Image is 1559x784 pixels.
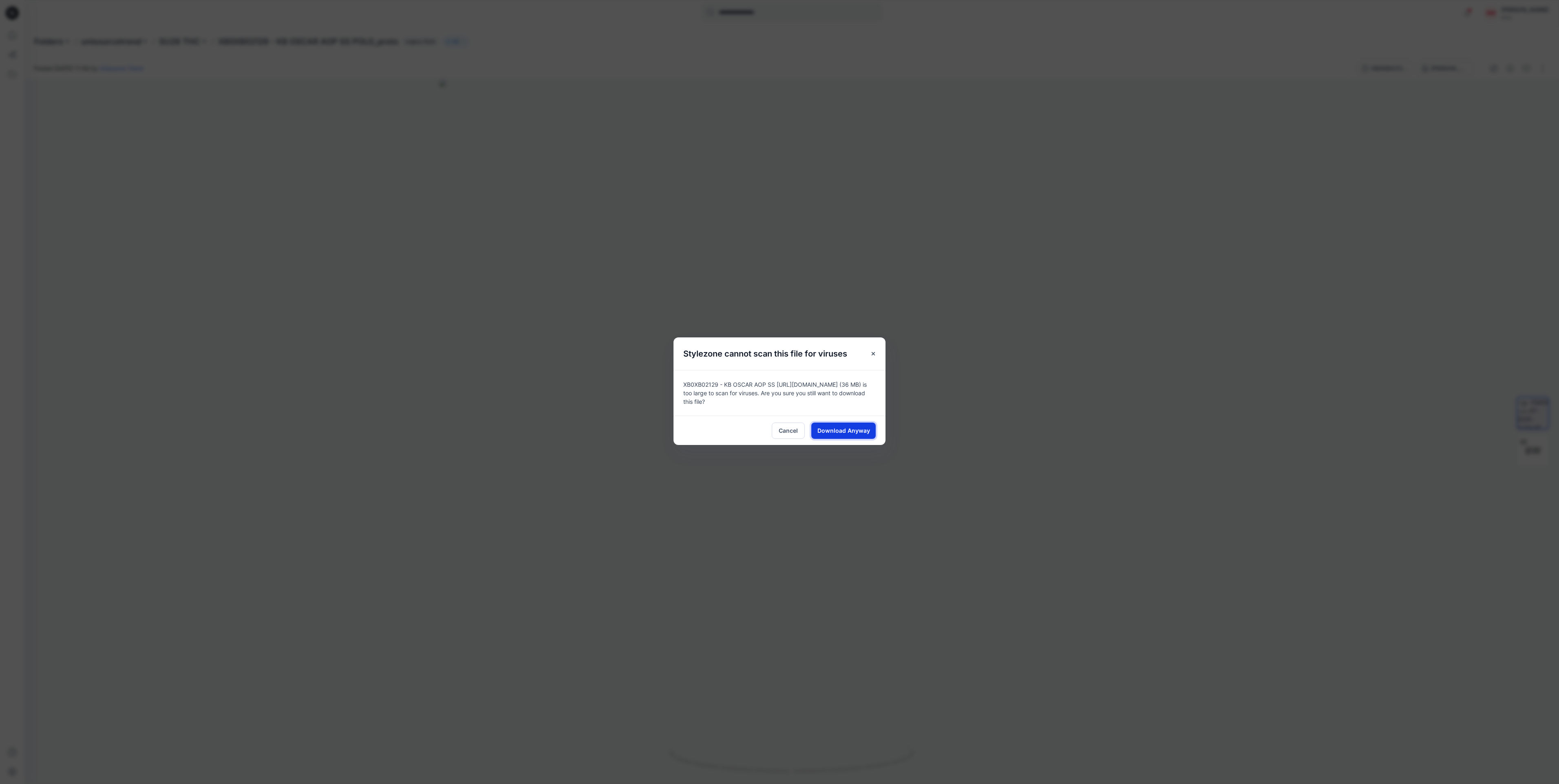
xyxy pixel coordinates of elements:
div: XB0XB02129 - KB OSCAR AOP SS [URL][DOMAIN_NAME] (36 MB) is too large to scan for viruses. Are you... [674,370,885,416]
button: Close [866,346,881,361]
button: Download Anyway [811,423,876,439]
h5: Stylezone cannot scan this file for viruses [674,337,857,370]
span: Download Anyway [817,426,870,435]
span: Cancel [779,426,798,435]
button: Cancel [772,423,805,439]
